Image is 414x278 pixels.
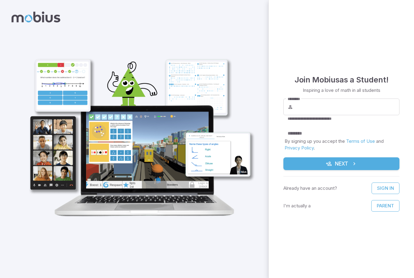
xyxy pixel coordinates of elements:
img: student_1-illustration [20,55,258,221]
p: Inspiring a love of math in all students [303,87,380,94]
p: By signing up you accept the and . [285,138,398,151]
a: Privacy Policy [285,145,314,151]
a: Terms of Use [346,138,375,144]
p: Already have an account? [283,185,337,192]
button: Parent [371,200,399,212]
p: I'm actually a [283,203,311,209]
a: Sign In [372,183,399,194]
h4: Join Mobius as a Student ! [295,74,389,86]
button: Next [283,157,399,170]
